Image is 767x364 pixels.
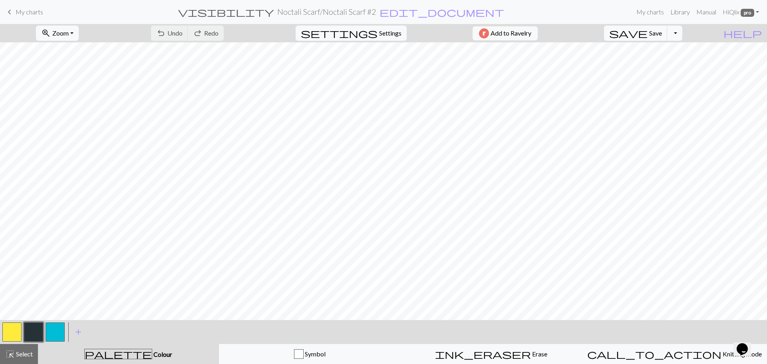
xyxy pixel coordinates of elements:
a: HiQlix pro [719,4,762,20]
span: Add to Ravelry [491,28,531,38]
span: palette [85,348,152,360]
img: Ravelry [479,28,489,38]
button: Save [604,26,668,41]
button: Erase [400,344,582,364]
span: visibility [178,6,274,18]
span: My charts [16,8,43,16]
span: Symbol [304,350,326,358]
span: add [74,326,83,338]
iframe: chat widget [733,332,759,356]
span: call_to_action [587,348,721,360]
span: Colour [152,350,172,358]
a: My charts [5,5,43,19]
span: save [609,28,648,39]
button: Add to Ravelry [473,26,538,40]
span: edit_document [380,6,504,18]
span: highlight_alt [5,348,15,360]
i: Settings [301,28,378,38]
span: keyboard_arrow_left [5,6,14,18]
span: settings [301,28,378,39]
span: Zoom [52,29,69,37]
button: Colour [38,344,219,364]
a: Manual [693,4,719,20]
button: Knitting mode [582,344,767,364]
a: My charts [633,4,667,20]
span: Select [15,350,33,358]
span: zoom_in [41,28,51,39]
a: Library [667,4,693,20]
span: ink_eraser [435,348,531,360]
button: Symbol [219,344,401,364]
span: Settings [379,28,401,38]
span: pro [741,9,754,17]
span: help [723,28,762,39]
h2: Noctali Scarf / Noctali Scarf #2 [277,7,376,16]
button: Zoom [36,26,79,41]
button: SettingsSettings [296,26,407,41]
span: Erase [531,350,547,358]
span: Knitting mode [721,350,762,358]
span: Save [649,29,662,37]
